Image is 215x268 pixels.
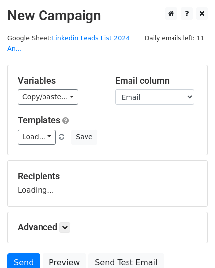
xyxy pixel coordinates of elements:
span: Daily emails left: 11 [141,33,208,44]
a: Templates [18,115,60,125]
h5: Recipients [18,171,197,181]
h2: New Campaign [7,7,208,24]
button: Save [71,130,97,145]
h5: Variables [18,75,100,86]
h5: Advanced [18,222,197,233]
a: Linkedin Leads List 2024 An... [7,34,130,53]
h5: Email column [115,75,198,86]
a: Daily emails left: 11 [141,34,208,42]
a: Load... [18,130,56,145]
div: Loading... [18,171,197,196]
small: Google Sheet: [7,34,130,53]
a: Copy/paste... [18,89,78,105]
